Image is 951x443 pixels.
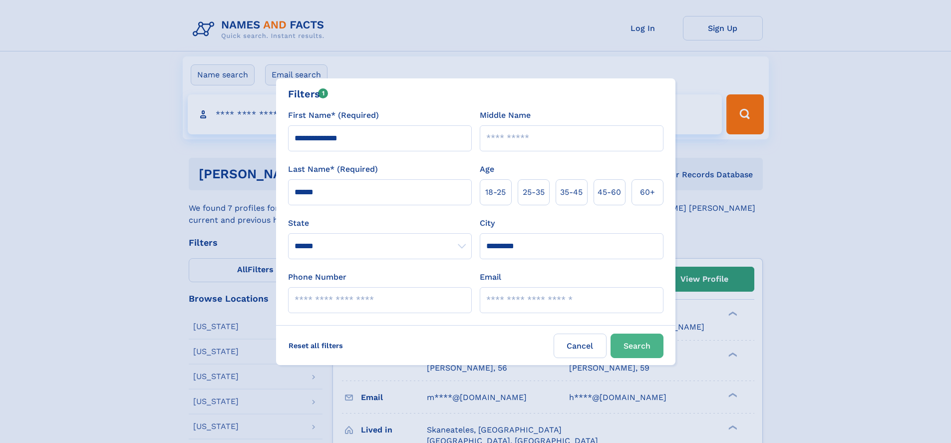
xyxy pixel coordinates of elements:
label: Phone Number [288,271,346,283]
span: 25‑35 [523,186,545,198]
span: 18‑25 [485,186,506,198]
label: Reset all filters [282,334,349,358]
span: 35‑45 [560,186,583,198]
label: Email [480,271,501,283]
label: Age [480,163,494,175]
label: First Name* (Required) [288,109,379,121]
label: City [480,217,495,229]
div: Filters [288,86,328,101]
label: Middle Name [480,109,531,121]
label: Last Name* (Required) [288,163,378,175]
label: Cancel [554,334,607,358]
label: State [288,217,472,229]
span: 45‑60 [598,186,621,198]
span: 60+ [640,186,655,198]
button: Search [611,334,663,358]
